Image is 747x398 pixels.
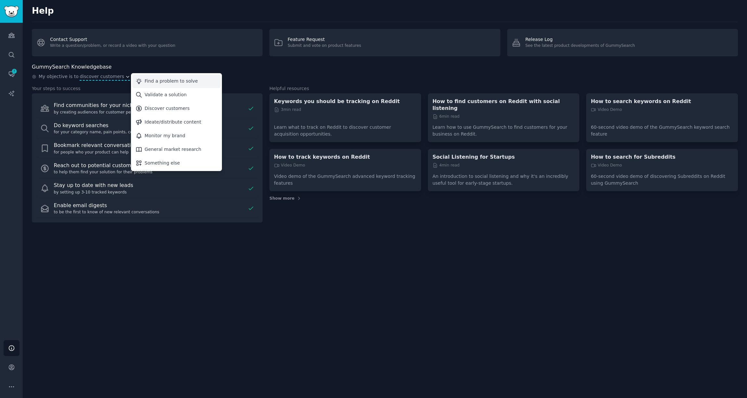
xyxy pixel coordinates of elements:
div: Validate a solution [132,88,221,102]
div: Find communities for your niche [54,101,245,110]
a: Feature RequestSubmit and vote on product features [269,29,500,56]
a: Stay up to date with new leadsby setting up 3-10 tracked keywords [36,179,258,198]
p: 60-second video demo of the GummySearch keyword search feature [591,119,733,138]
div: Find a problem to solve [145,78,198,85]
h3: Your steps to success [32,85,263,92]
div: Ideate/distribute content [132,115,221,129]
div: Discover customers [132,102,221,115]
div: Discover customers [145,105,190,112]
a: How to search for Subreddits [591,153,733,160]
div: for people who your product can help [54,150,245,155]
div: by setting up 3-10 tracked keywords [54,190,245,195]
a: How to find customers on Reddit with social listening [432,98,575,112]
div: Submit and vote on product features [288,43,361,49]
a: How to search keywords on Reddit [591,98,733,105]
a: Reach out to potential customersto help them find your solution for their problems [36,159,258,178]
span: 4 min read [432,163,459,168]
div: Reach out to potential customers [54,162,245,170]
p: An introduction to social listening and why it's an incredibly useful tool for early-stage startups. [432,168,575,187]
a: Bookmark relevant conversationsfor people who your product can help [36,139,258,158]
p: Video demo of the GummySearch advanced keyword tracking features [274,168,417,187]
div: Ideate/distribute content [145,119,201,126]
span: Video Demo [591,107,622,113]
a: Contact SupportWrite a question/problem, or record a video with your question [32,29,263,56]
a: Enable email digeststo be the first to know of new relevant conversations [36,199,258,218]
a: Keywords you should be tracking on Reddit [274,98,417,105]
div: Validate a solution [145,91,187,98]
span: 3 min read [274,107,301,113]
div: Monitor my brand [145,132,185,139]
span: 7 [11,69,17,73]
p: 60-second video demo of discovering Subreddits on Reddit using GummySearch [591,168,733,187]
div: General market research [145,146,201,153]
button: discover customers [80,73,130,80]
div: for your category name, pain points, competitors [54,129,245,135]
h2: GummySearch Knowledgebase [32,63,111,71]
a: Social Listening for Startups [432,153,575,160]
div: Something else [132,156,221,170]
div: General market research [132,143,221,156]
p: Learn how to use GummySearch to find customers for your business on Reddit. [432,119,575,138]
a: 7 [4,66,19,82]
div: See the latest product developments of GummySearch [525,43,635,49]
h3: Helpful resources [269,85,738,92]
p: Learn what to track on Reddit to discover customer acquisition opportunities. [274,119,417,138]
div: Feature Request [288,36,361,43]
div: to help them find your solution for their problems [54,169,245,175]
a: How to track keywords on Reddit [274,153,417,160]
img: GummySearch logo [4,6,19,17]
a: Release LogSee the latest product developments of GummySearch [507,29,738,56]
span: My objective is to [39,73,79,81]
div: Enable email digests [54,202,245,210]
div: Do keyword searches [54,122,245,130]
a: Do keyword searchesfor your category name, pain points, competitors [36,119,258,138]
div: to be the first to know of new relevant conversations [54,209,245,215]
h2: Help [32,6,738,16]
div: Bookmark relevant conversations [54,141,245,150]
div: Find a problem to solve [132,74,221,88]
span: Video Demo [274,163,305,168]
span: discover customers [80,73,124,80]
div: Stay up to date with new leads [54,181,245,190]
div: Monitor my brand [132,129,221,143]
span: Video Demo [591,163,622,168]
div: Something else [145,160,180,166]
div: Release Log [525,36,635,43]
div: by creating audiences for customer personas [54,110,245,115]
span: 6 min read [432,114,459,120]
div: . [32,73,738,81]
a: Find communities for your nicheby creating audiences for customer personas [36,99,258,118]
span: Show more [269,196,294,202]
